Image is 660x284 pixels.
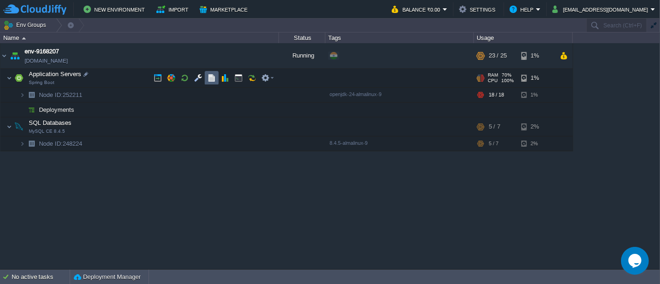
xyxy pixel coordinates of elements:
[3,19,49,32] button: Env Groups
[25,136,38,151] img: AMDAwAAAACH5BAEAAAAALAAAAAABAAEAAAICRAEAOw==
[501,78,514,84] span: 100%
[489,43,507,68] div: 23 / 25
[13,69,26,87] img: AMDAwAAAACH5BAEAAAAALAAAAAABAAEAAAICRAEAOw==
[521,69,551,87] div: 1%
[392,4,443,15] button: Balance ₹0.00
[488,78,498,84] span: CPU
[28,70,83,78] span: Application Servers
[502,72,511,78] span: 70%
[25,56,68,65] a: [DOMAIN_NAME]
[29,80,54,85] span: Spring Boot
[25,103,38,117] img: AMDAwAAAACH5BAEAAAAALAAAAAABAAEAAAICRAEAOw==
[330,91,382,97] span: openjdk-24-almalinux-9
[84,4,148,15] button: New Environment
[0,43,8,68] img: AMDAwAAAACH5BAEAAAAALAAAAAABAAEAAAICRAEAOw==
[38,140,84,148] a: Node ID:248224
[330,140,368,146] span: 8.4.5-almalinux-9
[38,140,84,148] span: 248224
[326,32,473,43] div: Tags
[13,117,26,136] img: AMDAwAAAACH5BAEAAAAALAAAAAABAAEAAAICRAEAOw==
[39,91,63,98] span: Node ID:
[38,91,84,99] span: 252211
[19,88,25,102] img: AMDAwAAAACH5BAEAAAAALAAAAAABAAEAAAICRAEAOw==
[38,106,76,114] a: Deployments
[28,119,73,126] a: SQL DatabasesMySQL CE 8.4.5
[3,4,66,15] img: CloudJiffy
[459,4,498,15] button: Settings
[552,4,651,15] button: [EMAIL_ADDRESS][DOMAIN_NAME]
[19,103,25,117] img: AMDAwAAAACH5BAEAAAAALAAAAAABAAEAAAICRAEAOw==
[521,43,551,68] div: 1%
[156,4,191,15] button: Import
[29,129,65,134] span: MySQL CE 8.4.5
[38,91,84,99] a: Node ID:252211
[25,47,59,56] a: env-9168207
[279,43,325,68] div: Running
[22,37,26,39] img: AMDAwAAAACH5BAEAAAAALAAAAAABAAEAAAICRAEAOw==
[488,72,498,78] span: RAM
[6,69,12,87] img: AMDAwAAAACH5BAEAAAAALAAAAAABAAEAAAICRAEAOw==
[279,32,325,43] div: Status
[200,4,250,15] button: Marketplace
[28,71,83,77] a: Application ServersSpring Boot
[521,88,551,102] div: 1%
[489,88,504,102] div: 18 / 18
[489,117,500,136] div: 5 / 7
[28,119,73,127] span: SQL Databases
[521,136,551,151] div: 2%
[489,136,498,151] div: 5 / 7
[8,43,21,68] img: AMDAwAAAACH5BAEAAAAALAAAAAABAAEAAAICRAEAOw==
[621,247,651,275] iframe: chat widget
[521,117,551,136] div: 2%
[39,140,63,147] span: Node ID:
[474,32,572,43] div: Usage
[19,136,25,151] img: AMDAwAAAACH5BAEAAAAALAAAAAABAAEAAAICRAEAOw==
[25,88,38,102] img: AMDAwAAAACH5BAEAAAAALAAAAAABAAEAAAICRAEAOw==
[510,4,536,15] button: Help
[74,272,141,282] button: Deployment Manager
[1,32,278,43] div: Name
[6,117,12,136] img: AMDAwAAAACH5BAEAAAAALAAAAAABAAEAAAICRAEAOw==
